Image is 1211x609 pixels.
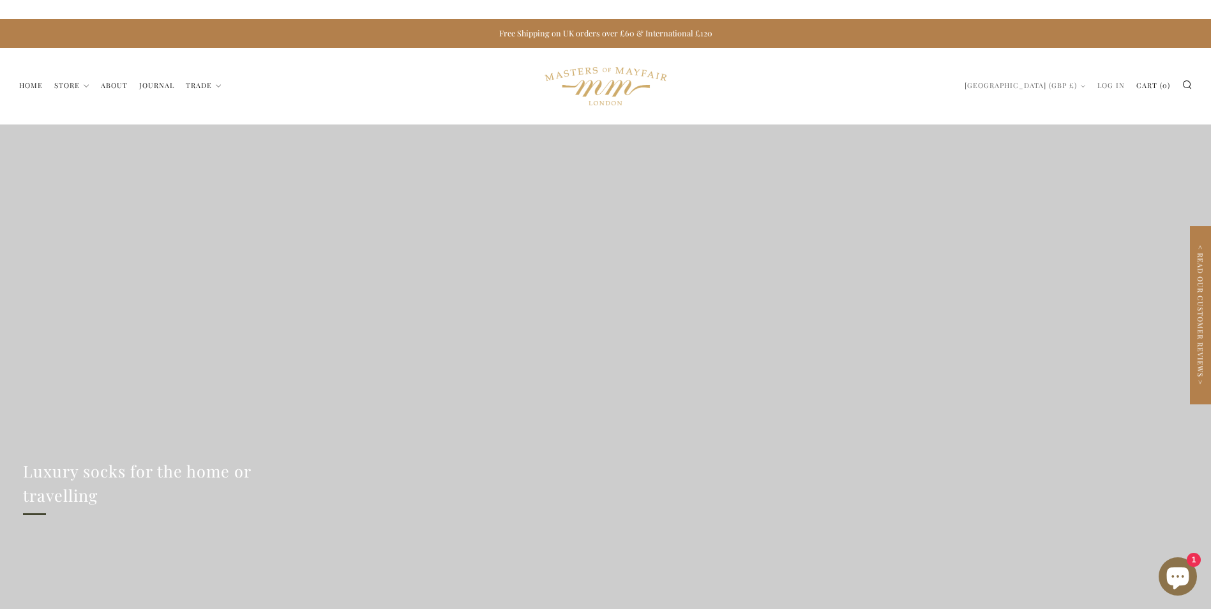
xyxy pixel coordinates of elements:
h2: Luxury socks for the home or travelling [23,459,328,507]
span: 0 [1162,80,1168,90]
img: logo [545,54,666,118]
a: Cart (0) [1136,75,1170,96]
a: Home [19,75,43,96]
a: [GEOGRAPHIC_DATA] (GBP £) [965,75,1086,96]
a: About [101,75,128,96]
a: Log in [1097,75,1125,96]
div: Click to open Judge.me floating reviews tab [1190,226,1211,404]
inbox-online-store-chat: Shopify online store chat [1155,557,1201,599]
a: Journal [139,75,174,96]
a: Trade [186,75,222,96]
a: Store [54,75,89,96]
